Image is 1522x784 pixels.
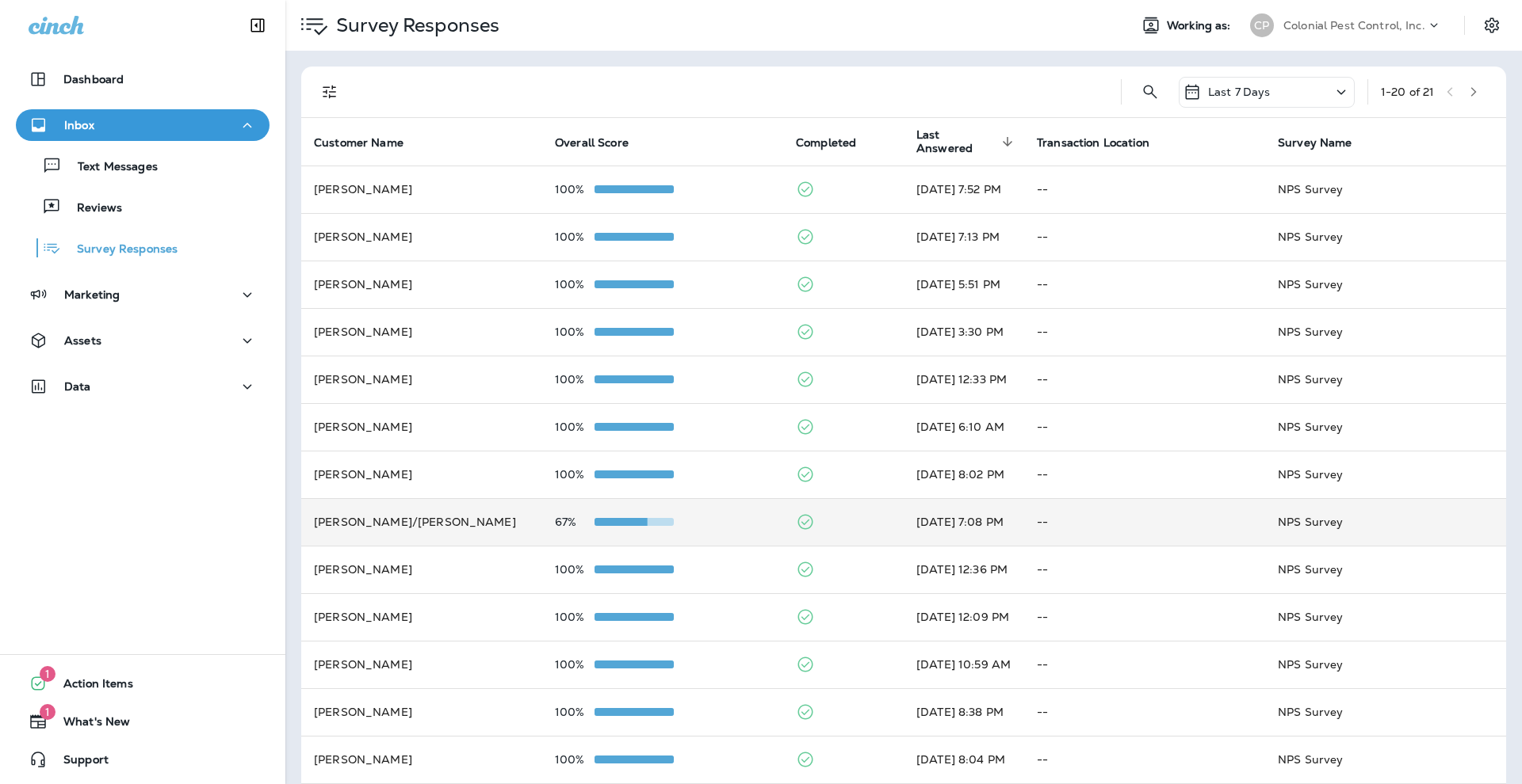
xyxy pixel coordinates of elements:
[16,706,270,737] button: 1What's New
[555,753,595,766] p: 100%
[555,658,595,671] p: 100%
[48,677,133,696] span: Action Items
[1381,86,1434,98] div: 1 - 20 of 21
[904,213,1024,261] td: [DATE] 7:13 PM
[555,325,595,338] p: 100%
[904,261,1024,308] td: [DATE] 5:51 PM
[1265,308,1506,356] td: NPS Survey
[16,325,270,356] button: Assets
[916,128,997,155] span: Last Answered
[1208,86,1271,98] p: Last 7 Days
[1024,451,1265,498] td: --
[1024,213,1265,261] td: --
[314,136,403,150] span: Customer Name
[555,230,595,243] p: 100%
[64,380,91,393] p: Data
[1024,261,1265,308] td: --
[1265,213,1506,261] td: NPS Survey
[1265,736,1506,783] td: NPS Survey
[301,451,542,498] td: [PERSON_NAME]
[62,160,158,175] p: Text Messages
[40,704,55,720] span: 1
[1024,641,1265,688] td: --
[1024,546,1265,593] td: --
[1265,356,1506,403] td: NPS Survey
[40,666,55,682] span: 1
[330,13,499,37] p: Survey Responses
[555,278,595,291] p: 100%
[16,668,270,699] button: 1Action Items
[555,183,595,196] p: 100%
[61,201,122,216] p: Reviews
[555,135,649,150] span: Overall Score
[1278,136,1352,150] span: Survey Name
[301,403,542,451] td: [PERSON_NAME]
[1265,688,1506,736] td: NPS Survey
[1265,546,1506,593] td: NPS Survey
[64,288,120,301] p: Marketing
[301,641,542,688] td: [PERSON_NAME]
[16,371,270,402] button: Data
[1265,451,1506,498] td: NPS Survey
[904,641,1024,688] td: [DATE] 10:59 AM
[904,308,1024,356] td: [DATE] 3:30 PM
[64,334,101,347] p: Assets
[555,611,595,623] p: 100%
[904,166,1024,213] td: [DATE] 7:52 PM
[796,135,877,150] span: Completed
[796,136,856,150] span: Completed
[1265,593,1506,641] td: NPS Survey
[16,190,270,223] button: Reviews
[64,119,94,131] p: Inbox
[555,136,629,150] span: Overall Score
[16,149,270,182] button: Text Messages
[1024,403,1265,451] td: --
[63,73,124,86] p: Dashboard
[555,373,595,386] p: 100%
[48,753,109,772] span: Support
[1024,688,1265,736] td: --
[301,498,542,546] td: [PERSON_NAME]/[PERSON_NAME]
[1024,356,1265,403] td: --
[16,63,270,95] button: Dashboard
[904,688,1024,736] td: [DATE] 8:38 PM
[1037,135,1170,150] span: Transaction Location
[916,128,1018,155] span: Last Answered
[1024,308,1265,356] td: --
[555,516,595,528] p: 67%
[555,563,595,576] p: 100%
[904,356,1024,403] td: [DATE] 12:33 PM
[1265,403,1506,451] td: NPS Survey
[301,736,542,783] td: [PERSON_NAME]
[314,76,346,108] button: Filters
[904,736,1024,783] td: [DATE] 8:04 PM
[1134,76,1166,108] button: Search Survey Responses
[904,403,1024,451] td: [DATE] 6:10 AM
[16,109,270,141] button: Inbox
[555,421,595,433] p: 100%
[904,498,1024,546] td: [DATE] 7:08 PM
[1024,166,1265,213] td: --
[1478,11,1506,40] button: Settings
[16,744,270,775] button: Support
[301,546,542,593] td: [PERSON_NAME]
[1250,13,1274,37] div: CP
[301,261,542,308] td: [PERSON_NAME]
[1024,498,1265,546] td: --
[1265,166,1506,213] td: NPS Survey
[555,706,595,718] p: 100%
[301,213,542,261] td: [PERSON_NAME]
[16,231,270,265] button: Survey Responses
[301,593,542,641] td: [PERSON_NAME]
[301,166,542,213] td: [PERSON_NAME]
[314,135,424,150] span: Customer Name
[1167,19,1234,32] span: Working as:
[904,451,1024,498] td: [DATE] 8:02 PM
[301,308,542,356] td: [PERSON_NAME]
[1024,736,1265,783] td: --
[1265,641,1506,688] td: NPS Survey
[904,593,1024,641] td: [DATE] 12:09 PM
[1278,135,1373,150] span: Survey Name
[16,279,270,310] button: Marketing
[61,242,178,257] p: Survey Responses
